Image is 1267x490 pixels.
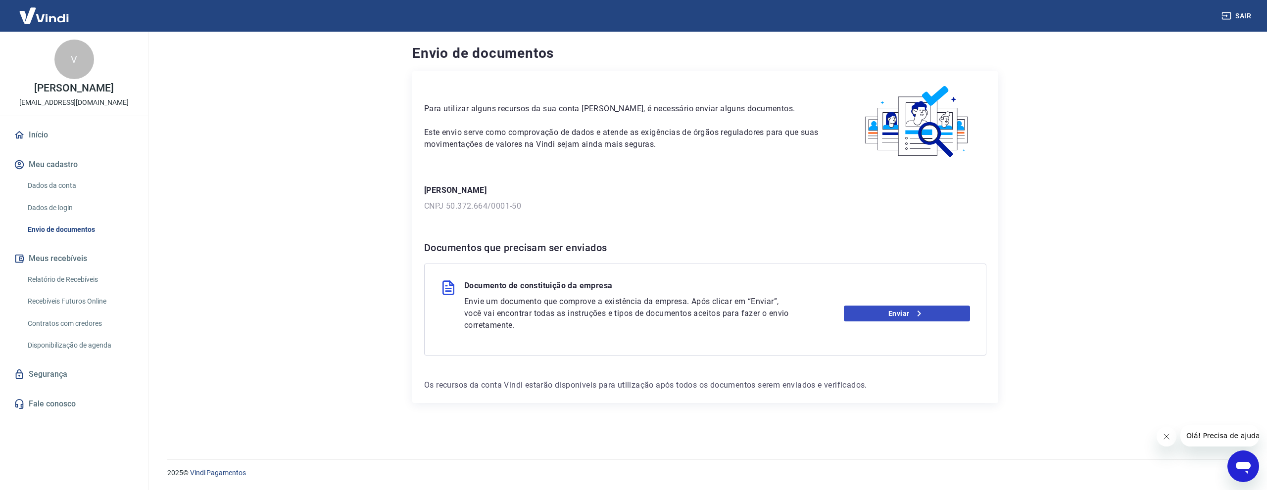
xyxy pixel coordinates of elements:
[464,280,612,296] p: Documento de constituição da empresa
[12,124,136,146] a: Início
[440,280,456,296] img: file.3f2e98d22047474d3a157069828955b5.svg
[24,269,136,290] a: Relatório de Recebíveis
[6,7,83,15] span: Olá! Precisa de ajuda?
[12,248,136,269] button: Meus recebíveis
[24,176,136,196] a: Dados da conta
[24,313,136,334] a: Contratos com credores
[464,296,793,331] p: Envie um documento que comprove a existência da empresa. Após clicar em “Enviar”, você vai encont...
[24,291,136,312] a: Recebíveis Futuros Online
[24,198,136,218] a: Dados de login
[1219,7,1255,25] button: Sair
[190,469,246,477] a: Vindi Pagamentos
[1227,450,1259,482] iframe: Botão para abrir a janela de mensagens
[12,154,136,176] button: Meu cadastro
[34,83,113,93] p: [PERSON_NAME]
[24,220,136,240] a: Envio de documentos
[24,335,136,356] a: Disponibilização de agenda
[424,127,825,150] p: Este envio serve como comprovação de dados e atende as exigências de órgãos reguladores para que ...
[412,44,998,63] h4: Envio de documentos
[12,0,76,31] img: Vindi
[848,83,986,161] img: waiting_documents.41d9841a9773e5fdf392cede4d13b617.svg
[167,468,1243,478] p: 2025 ©
[424,103,825,115] p: Para utilizar alguns recursos da sua conta [PERSON_NAME], é necessário enviar alguns documentos.
[19,97,129,108] p: [EMAIL_ADDRESS][DOMAIN_NAME]
[424,379,986,391] p: Os recursos da conta Vindi estarão disponíveis para utilização após todos os documentos serem env...
[424,200,986,212] p: CNPJ 50.372.664/0001-50
[12,363,136,385] a: Segurança
[424,184,986,196] p: [PERSON_NAME]
[1157,427,1176,446] iframe: Fechar mensagem
[54,40,94,79] div: V
[1180,425,1259,446] iframe: Mensagem da empresa
[844,306,971,321] a: Enviar
[12,393,136,415] a: Fale conosco
[424,240,986,256] h6: Documentos que precisam ser enviados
